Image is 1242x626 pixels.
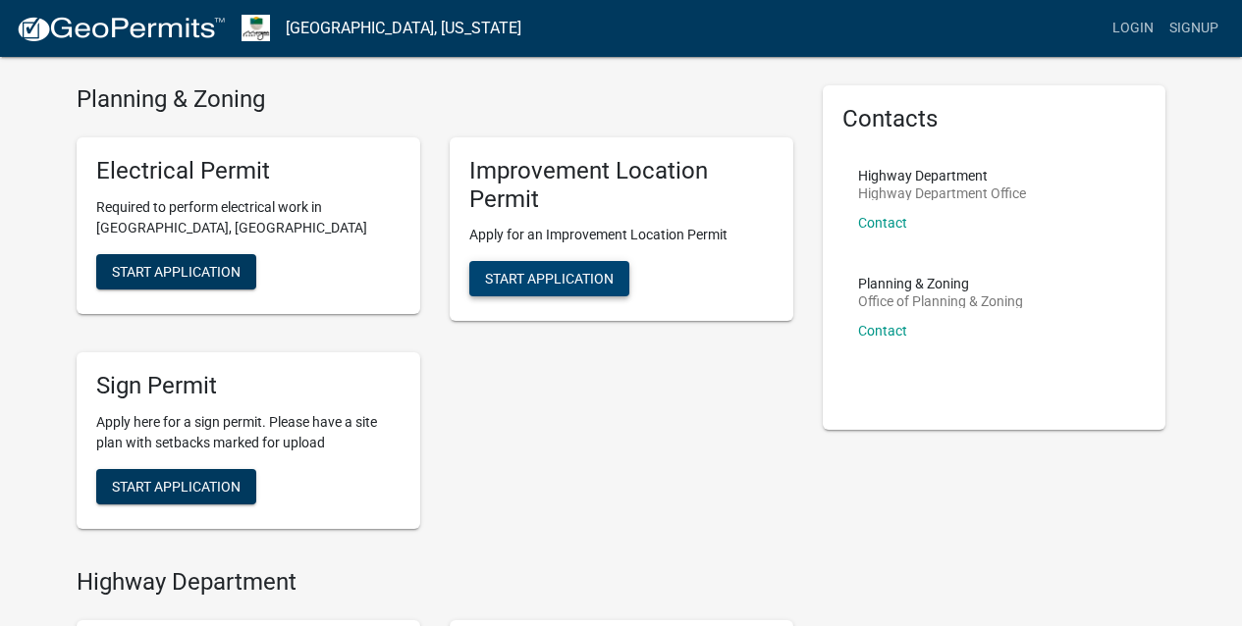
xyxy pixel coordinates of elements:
h4: Highway Department [77,568,793,597]
span: Start Application [485,271,614,287]
h4: Planning & Zoning [77,85,793,114]
p: Planning & Zoning [858,277,1023,290]
p: Office of Planning & Zoning [858,294,1023,308]
a: Signup [1161,10,1226,47]
p: Apply for an Improvement Location Permit [469,225,774,245]
span: Start Application [112,263,241,279]
h5: Sign Permit [96,372,401,400]
p: Apply here for a sign permit. Please have a site plan with setbacks marked for upload [96,412,401,453]
button: Start Application [96,254,256,289]
p: Required to perform electrical work in [GEOGRAPHIC_DATA], [GEOGRAPHIC_DATA] [96,197,401,238]
p: Highway Department [858,169,1026,183]
h5: Improvement Location Permit [469,157,774,214]
button: Start Application [96,469,256,504]
a: Contact [858,323,907,339]
h5: Contacts [842,105,1147,133]
button: Start Application [469,261,629,296]
a: Login [1105,10,1161,47]
a: [GEOGRAPHIC_DATA], [US_STATE] [286,12,521,45]
img: Morgan County, Indiana [242,15,270,41]
a: Contact [858,215,907,231]
p: Highway Department Office [858,186,1026,200]
h5: Electrical Permit [96,157,401,185]
span: Start Application [112,479,241,495]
